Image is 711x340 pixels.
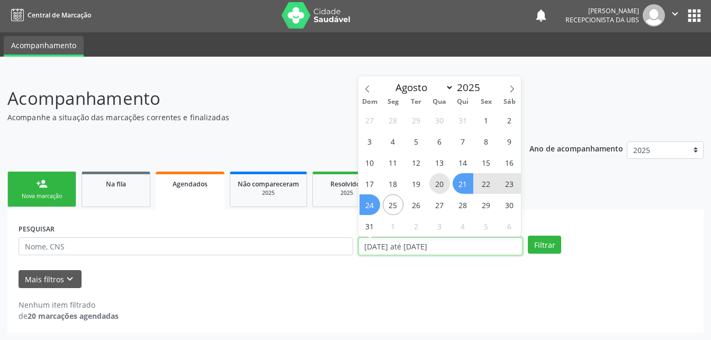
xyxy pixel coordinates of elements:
div: [PERSON_NAME] [565,6,639,15]
span: Sáb [498,99,521,105]
span: Agosto 28, 2025 [453,194,473,215]
div: 2025 [320,189,373,197]
span: Setembro 2, 2025 [406,216,427,236]
span: Agosto 15, 2025 [476,152,497,173]
span: Agosto 18, 2025 [383,173,403,194]
div: person_add [36,178,48,190]
div: Nenhum item filtrado [19,299,119,310]
span: Julho 27, 2025 [359,110,380,130]
span: Agosto 2, 2025 [499,110,520,130]
input: Selecione um intervalo [358,237,523,255]
span: Agosto 5, 2025 [406,131,427,151]
strong: 20 marcações agendadas [28,311,119,321]
button:  [665,4,685,26]
i:  [669,8,681,20]
span: Agosto 29, 2025 [476,194,497,215]
input: Nome, CNS [19,237,353,255]
span: Central de Marcação [28,11,91,20]
span: Julho 29, 2025 [406,110,427,130]
button: notifications [534,8,548,23]
span: Agosto 30, 2025 [499,194,520,215]
label: PESQUISAR [19,221,55,237]
span: Setembro 3, 2025 [429,216,450,236]
a: Acompanhamento [4,36,84,57]
span: Sex [474,99,498,105]
span: Agosto 12, 2025 [406,152,427,173]
span: Setembro 6, 2025 [499,216,520,236]
span: Agosto 16, 2025 [499,152,520,173]
span: Seg [381,99,404,105]
span: Agendados [173,180,208,189]
div: Nova marcação [15,192,68,200]
span: Recepcionista da UBS [565,15,639,24]
span: Agosto 25, 2025 [383,194,403,215]
span: Agosto 6, 2025 [429,131,450,151]
span: Agosto 17, 2025 [359,173,380,194]
p: Ano de acompanhamento [529,141,623,155]
span: Qua [428,99,451,105]
span: Julho 30, 2025 [429,110,450,130]
span: Agosto 8, 2025 [476,131,497,151]
i: keyboard_arrow_down [64,273,76,285]
input: Year [454,80,489,94]
span: Ter [404,99,428,105]
span: Agosto 24, 2025 [359,194,380,215]
button: apps [685,6,704,25]
span: Agosto 14, 2025 [453,152,473,173]
span: Setembro 4, 2025 [453,216,473,236]
span: Agosto 10, 2025 [359,152,380,173]
a: Central de Marcação [7,6,91,24]
span: Agosto 13, 2025 [429,152,450,173]
span: Agosto 4, 2025 [383,131,403,151]
span: Agosto 26, 2025 [406,194,427,215]
span: Agosto 27, 2025 [429,194,450,215]
span: Agosto 19, 2025 [406,173,427,194]
button: Mais filtroskeyboard_arrow_down [19,270,82,289]
p: Acompanhe a situação das marcações correntes e finalizadas [7,112,495,123]
p: Acompanhamento [7,85,495,112]
span: Julho 28, 2025 [383,110,403,130]
span: Dom [358,99,382,105]
span: Setembro 1, 2025 [383,216,403,236]
span: Agosto 3, 2025 [359,131,380,151]
span: Agosto 31, 2025 [359,216,380,236]
span: Agosto 21, 2025 [453,173,473,194]
span: Julho 31, 2025 [453,110,473,130]
span: Resolvidos [330,180,363,189]
span: Agosto 23, 2025 [499,173,520,194]
div: de [19,310,119,321]
span: Agosto 1, 2025 [476,110,497,130]
span: Agosto 7, 2025 [453,131,473,151]
span: Setembro 5, 2025 [476,216,497,236]
span: Agosto 9, 2025 [499,131,520,151]
select: Month [391,80,454,95]
img: img [643,4,665,26]
span: Não compareceram [238,180,299,189]
span: Qui [451,99,474,105]
div: 2025 [238,189,299,197]
span: Na fila [106,180,126,189]
span: Agosto 22, 2025 [476,173,497,194]
span: Agosto 11, 2025 [383,152,403,173]
span: Agosto 20, 2025 [429,173,450,194]
button: Filtrar [528,236,561,254]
